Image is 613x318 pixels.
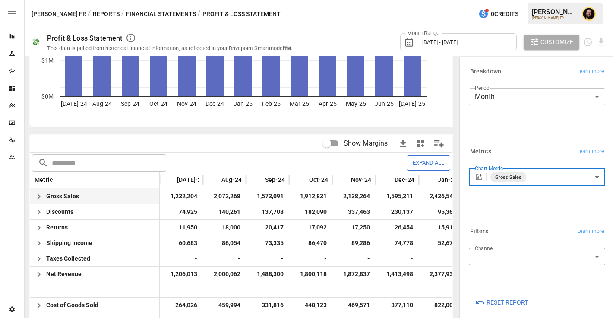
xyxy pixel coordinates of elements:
[61,100,87,107] text: [DATE]-24
[380,267,414,282] span: 1,413,498
[209,174,221,186] button: Sort
[207,235,242,251] span: 86,054
[164,204,199,219] span: 74,925
[366,251,371,266] span: -
[438,175,458,184] span: Jan-25
[582,7,596,21] img: Ciaran Nugent
[577,227,604,236] span: Learn more
[46,302,98,308] span: Cost of Goods Sold
[207,220,242,235] span: 18,000
[337,235,371,251] span: 89,286
[54,174,66,186] button: Sort
[121,100,139,107] text: Sep-24
[41,57,54,64] text: $1M
[583,37,593,47] button: Schedule report
[177,175,205,184] span: [DATE]-24
[423,220,458,235] span: 15,917
[337,267,371,282] span: 1,872,837
[532,16,577,20] div: [PERSON_NAME] FR
[46,255,90,262] span: Taxes Collected
[177,100,196,107] text: Nov-24
[380,235,414,251] span: 74,778
[309,175,328,184] span: Oct-24
[164,298,199,313] span: 264,026
[596,37,606,47] button: Download report
[294,298,328,313] span: 448,123
[475,165,503,172] label: Chart Metric
[470,147,491,156] h6: Metrics
[207,267,242,282] span: 2,000,062
[423,267,458,282] span: 2,377,934
[423,204,458,219] span: 95,363
[399,100,425,107] text: [DATE]-25
[237,251,242,266] span: -
[296,174,308,186] button: Sort
[250,204,285,219] span: 137,708
[577,147,604,156] span: Learn more
[47,34,122,42] div: Profit & Loss Statement
[92,100,112,107] text: Aug-24
[475,245,494,252] label: Channel
[198,9,201,19] div: /
[380,189,414,204] span: 1,595,311
[250,235,285,251] span: 73,335
[265,175,285,184] span: Sep-24
[469,88,605,105] div: Month
[221,175,242,184] span: Aug-24
[149,100,167,107] text: Oct-24
[250,189,285,204] span: 1,573,091
[380,204,414,219] span: 230,137
[164,220,199,235] span: 11,950
[164,189,199,204] span: 1,232,204
[252,174,264,186] button: Sort
[337,220,371,235] span: 17,250
[380,220,414,235] span: 26,454
[429,134,449,153] button: Manage Columns
[294,220,328,235] span: 17,092
[423,189,458,204] span: 2,436,541
[164,235,199,251] span: 60,683
[405,29,442,37] label: Month Range
[319,100,337,107] text: Apr-25
[470,227,488,236] h6: Filters
[193,251,199,266] span: -
[46,224,68,231] span: Returns
[423,298,458,313] span: 822,006
[475,6,522,22] button: 0Credits
[469,295,534,310] button: Reset Report
[126,9,196,19] button: Financial Statements
[46,208,73,215] span: Discounts
[280,251,285,266] span: -
[323,251,328,266] span: -
[32,9,86,19] button: [PERSON_NAME] FR
[524,35,580,50] button: Customize
[46,193,79,200] span: Gross Sales
[250,298,285,313] span: 331,816
[351,175,371,184] span: Nov-24
[250,220,285,235] span: 20,417
[380,298,414,313] span: 377,110
[382,174,394,186] button: Sort
[423,235,458,251] span: 52,673
[262,100,281,107] text: Feb-25
[121,9,124,19] div: /
[577,67,604,76] span: Learn more
[532,8,577,16] div: [PERSON_NAME]
[205,100,224,107] text: Dec-24
[207,189,242,204] span: 2,072,268
[294,204,328,219] span: 182,090
[337,298,371,313] span: 469,571
[425,174,437,186] button: Sort
[207,204,242,219] span: 140,261
[294,189,328,204] span: 1,912,831
[487,297,528,308] span: Reset Report
[41,93,54,100] text: $0M
[409,251,414,266] span: -
[422,39,458,45] span: [DATE] - [DATE]
[207,298,242,313] span: 459,994
[337,204,371,219] span: 337,463
[344,138,388,149] span: Show Margins
[88,9,91,19] div: /
[47,45,292,51] div: This data is pulled from historical financial information, as reflected in your Drivepoint Smartm...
